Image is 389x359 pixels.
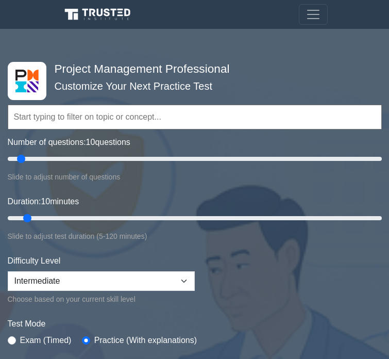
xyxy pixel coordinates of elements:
span: 10 [41,197,50,206]
div: Slide to adjust test duration (5-120 minutes) [8,230,382,242]
label: Number of questions: questions [8,136,130,149]
h4: Project Management Professional [50,62,331,76]
label: Practice (With explanations) [94,334,197,347]
div: Slide to adjust number of questions [8,171,382,183]
button: Toggle navigation [299,4,328,25]
label: Difficulty Level [8,255,61,267]
div: Choose based on your current skill level [8,293,195,305]
label: Duration: minutes [8,195,79,208]
label: Exam (Timed) [20,334,72,347]
span: 10 [86,138,95,146]
input: Start typing to filter on topic or concept... [8,105,382,129]
label: Test Mode [8,318,382,330]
